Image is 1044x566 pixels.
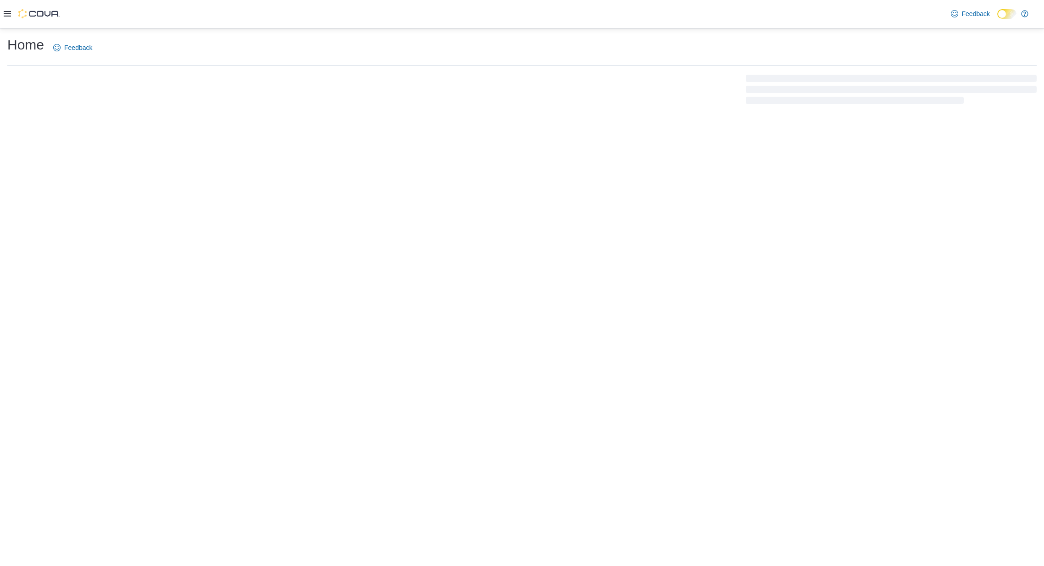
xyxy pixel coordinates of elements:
[64,43,92,52] span: Feedback
[7,36,44,54] h1: Home
[50,38,96,57] a: Feedback
[997,9,1016,19] input: Dark Mode
[18,9,60,18] img: Cova
[962,9,990,18] span: Feedback
[947,5,994,23] a: Feedback
[746,77,1037,106] span: Loading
